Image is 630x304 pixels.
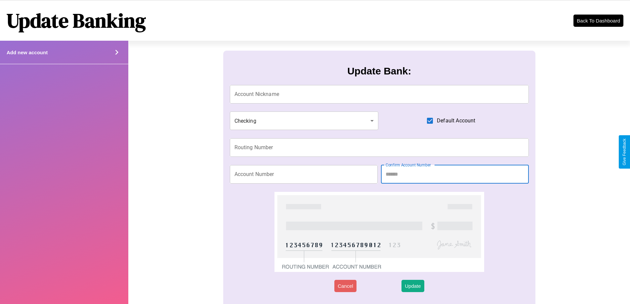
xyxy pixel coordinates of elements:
[437,117,475,125] span: Default Account
[274,192,484,272] img: check
[622,139,627,165] div: Give Feedback
[386,162,431,168] label: Confirm Account Number
[401,280,424,292] button: Update
[230,111,379,130] div: Checking
[573,15,623,27] button: Back To Dashboard
[334,280,357,292] button: Cancel
[7,7,146,34] h1: Update Banking
[7,50,48,55] h4: Add new account
[347,65,411,77] h3: Update Bank:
